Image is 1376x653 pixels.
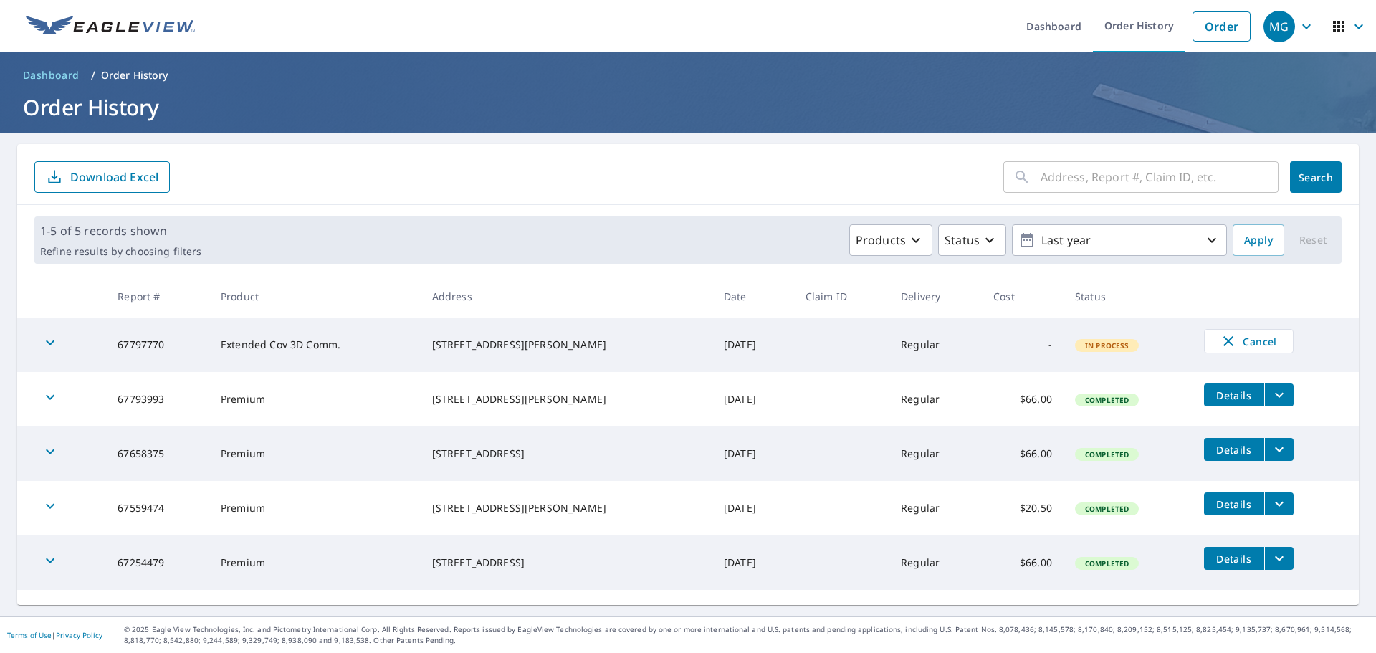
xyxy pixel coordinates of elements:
div: [STREET_ADDRESS] [432,447,701,461]
td: Regular [889,535,982,590]
td: Regular [889,426,982,481]
td: Extended Cov 3D Comm. [209,318,421,372]
span: Completed [1076,558,1137,568]
p: 1-5 of 5 records shown [40,222,201,239]
p: | [7,631,102,639]
th: Cost [982,275,1064,318]
a: Dashboard [17,64,85,87]
button: Search [1290,161,1342,193]
th: Status [1064,275,1193,318]
td: $20.50 [982,481,1064,535]
img: EV Logo [26,16,195,37]
td: 67254479 [106,535,209,590]
div: [STREET_ADDRESS] [432,556,701,570]
button: detailsBtn-67559474 [1204,492,1264,515]
div: [STREET_ADDRESS][PERSON_NAME] [432,338,701,352]
span: Details [1213,497,1256,511]
span: Completed [1076,449,1137,459]
a: Terms of Use [7,630,52,640]
div: [STREET_ADDRESS][PERSON_NAME] [432,501,701,515]
button: Download Excel [34,161,170,193]
button: Cancel [1204,329,1294,353]
span: Search [1301,171,1330,184]
td: [DATE] [712,481,794,535]
th: Address [421,275,712,318]
span: Dashboard [23,68,80,82]
span: Details [1213,389,1256,402]
input: Address, Report #, Claim ID, etc. [1041,157,1279,197]
td: $66.00 [982,426,1064,481]
div: MG [1263,11,1295,42]
span: Completed [1076,504,1137,514]
a: Privacy Policy [56,630,102,640]
button: Status [938,224,1006,256]
button: detailsBtn-67658375 [1204,438,1264,461]
th: Claim ID [794,275,889,318]
p: Refine results by choosing filters [40,245,201,258]
td: Regular [889,372,982,426]
td: $66.00 [982,372,1064,426]
div: [STREET_ADDRESS][PERSON_NAME] [432,392,701,406]
td: Regular [889,318,982,372]
nav: breadcrumb [17,64,1359,87]
button: filesDropdownBtn-67254479 [1264,547,1294,570]
td: Premium [209,426,421,481]
button: filesDropdownBtn-67559474 [1264,492,1294,515]
button: filesDropdownBtn-67658375 [1264,438,1294,461]
button: Last year [1012,224,1227,256]
p: Status [945,232,980,249]
td: 67658375 [106,426,209,481]
th: Delivery [889,275,982,318]
p: Last year [1036,228,1203,253]
button: filesDropdownBtn-67793993 [1264,383,1294,406]
span: In Process [1076,340,1138,351]
span: Details [1213,552,1256,566]
span: Cancel [1219,333,1279,350]
td: 67797770 [106,318,209,372]
button: detailsBtn-67254479 [1204,547,1264,570]
p: © 2025 Eagle View Technologies, Inc. and Pictometry International Corp. All Rights Reserved. Repo... [124,624,1369,646]
td: $66.00 [982,535,1064,590]
button: Apply [1233,224,1284,256]
span: Completed [1076,395,1137,405]
td: Premium [209,535,421,590]
td: 67793993 [106,372,209,426]
td: Regular [889,481,982,535]
td: [DATE] [712,372,794,426]
td: Premium [209,372,421,426]
td: [DATE] [712,535,794,590]
td: [DATE] [712,318,794,372]
a: Order [1193,11,1251,42]
li: / [91,67,95,84]
p: Download Excel [70,169,158,185]
td: [DATE] [712,426,794,481]
span: Details [1213,443,1256,457]
td: Premium [209,481,421,535]
button: detailsBtn-67793993 [1204,383,1264,406]
p: Order History [101,68,168,82]
p: Products [856,232,906,249]
h1: Order History [17,92,1359,122]
td: - [982,318,1064,372]
th: Date [712,275,794,318]
button: Products [849,224,932,256]
td: 67559474 [106,481,209,535]
span: Apply [1244,232,1273,249]
th: Report # [106,275,209,318]
th: Product [209,275,421,318]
